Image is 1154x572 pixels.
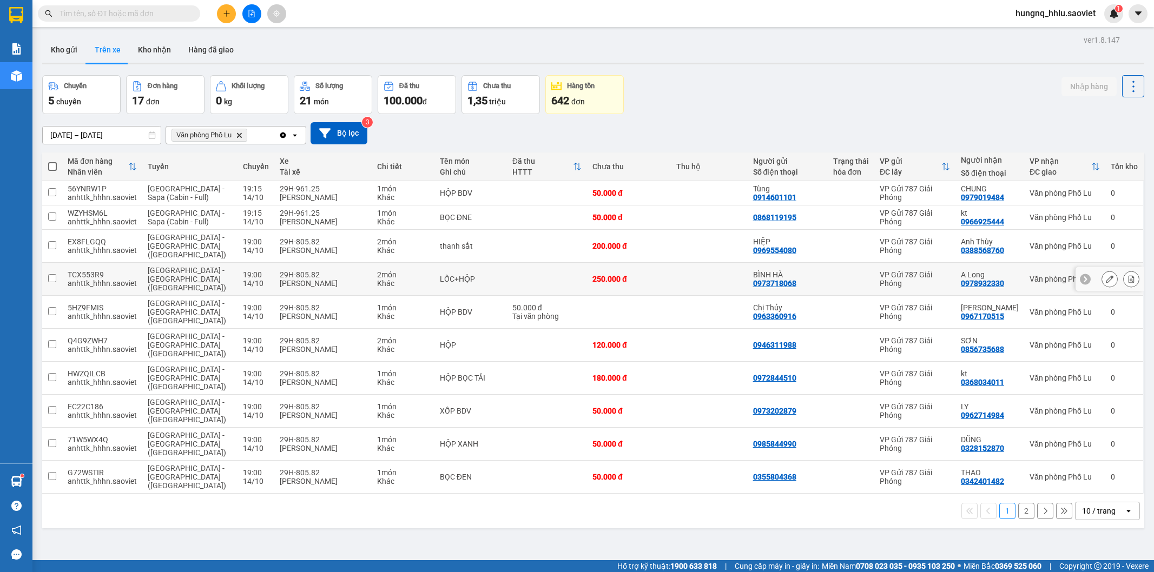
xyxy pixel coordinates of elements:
div: 0969554080 [753,246,796,255]
div: 0328152870 [961,444,1004,453]
span: món [314,97,329,106]
div: LỐC+HỘP [440,275,502,283]
div: 50.000 đ [592,473,665,481]
div: Văn phòng Phố Lu [1030,242,1100,250]
div: Văn phòng Phố Lu [1030,341,1100,349]
span: 100.000 [384,94,423,107]
div: TCX553R9 [68,270,137,279]
span: đơn [571,97,585,106]
div: 19:00 [243,303,269,312]
div: 2 món [377,270,428,279]
div: Khác [377,312,428,321]
sup: 3 [362,117,373,128]
div: Đã thu [399,82,419,90]
span: [GEOGRAPHIC_DATA] - [GEOGRAPHIC_DATA] ([GEOGRAPHIC_DATA]) [148,431,226,457]
div: Xe [280,157,366,165]
div: 14/10 [243,279,269,288]
div: 200.000 đ [592,242,665,250]
div: Số điện thoại [753,168,822,176]
div: Chị Thủy [753,303,822,312]
div: kt [961,369,1019,378]
input: Select a date range. [43,127,161,144]
sup: 1 [21,474,24,477]
div: anhttk_hhhn.saoviet [68,312,137,321]
div: 1 món [377,184,428,193]
button: 2 [1018,503,1034,519]
div: 29H-805.82 [280,402,366,411]
div: Chưa thu [483,82,511,90]
button: Nhập hàng [1061,77,1117,96]
div: 2 món [377,237,428,246]
div: anhttk_hhhn.saoviet [68,411,137,420]
div: [PERSON_NAME] [280,193,366,202]
span: đ [423,97,427,106]
div: Khối lượng [232,82,265,90]
div: 29H-805.82 [280,435,366,444]
div: 14/10 [243,246,269,255]
div: anhttk_hhhn.saoviet [68,217,137,226]
div: 19:00 [243,270,269,279]
div: 0973202879 [753,407,796,415]
span: đơn [146,97,160,106]
span: [GEOGRAPHIC_DATA] - [GEOGRAPHIC_DATA] ([GEOGRAPHIC_DATA]) [148,299,226,325]
span: Miền Bắc [964,560,1041,572]
strong: 1900 633 818 [670,562,717,570]
div: VP Gửi 787 Giải Phóng [880,303,950,321]
div: 14/10 [243,378,269,387]
div: [PERSON_NAME] [280,312,366,321]
span: search [45,10,52,17]
span: kg [224,97,232,106]
div: VP Gửi 787 Giải Phóng [880,336,950,354]
div: 0355804368 [753,473,796,481]
img: icon-new-feature [1109,9,1119,18]
div: [PERSON_NAME] [280,217,366,226]
div: [PERSON_NAME] [280,411,366,420]
div: 19:00 [243,237,269,246]
div: HWZQILCB [68,369,137,378]
div: Sửa đơn hàng [1102,271,1118,287]
div: Người nhận [961,156,1019,164]
div: Khác [377,378,428,387]
div: [PERSON_NAME] [280,345,366,354]
span: 642 [551,94,569,107]
span: triệu [489,97,506,106]
div: 19:15 [243,184,269,193]
button: Khối lượng0kg [210,75,288,114]
div: VP nhận [1030,157,1091,165]
button: Số lượng21món [294,75,372,114]
div: 0 [1111,407,1138,415]
div: anhttk_hhhn.saoviet [68,345,137,354]
div: anhttk_hhhn.saoviet [68,193,137,202]
div: Người gửi [753,157,822,165]
div: anhttk_hhhn.saoviet [68,477,137,485]
div: 29H-961.25 [280,209,366,217]
div: Văn phòng Phố Lu [1030,308,1100,316]
div: Nhân viên [68,168,128,176]
button: aim [267,4,286,23]
button: caret-down [1129,4,1148,23]
div: 56YNRW1P [68,184,137,193]
div: Ghi chú [440,168,502,176]
th: Toggle SortBy [874,152,955,181]
div: HỘP BDV [440,308,502,316]
div: Tồn kho [1111,162,1138,171]
div: 14/10 [243,477,269,485]
svg: Delete [236,132,242,138]
div: 50.000 đ [592,213,665,222]
div: 50.000 đ [592,407,665,415]
span: copyright [1094,562,1102,570]
span: Văn phòng Phố Lu, close by backspace [172,129,247,142]
span: [GEOGRAPHIC_DATA] - [GEOGRAPHIC_DATA] ([GEOGRAPHIC_DATA]) [148,233,226,259]
div: 19:00 [243,402,269,411]
div: 1 món [377,209,428,217]
div: Anh Thùy [961,237,1019,246]
button: Bộ lọc [311,122,367,144]
span: [GEOGRAPHIC_DATA] - [GEOGRAPHIC_DATA] ([GEOGRAPHIC_DATA]) [148,464,226,490]
div: VP Gửi 787 Giải Phóng [880,435,950,453]
span: [GEOGRAPHIC_DATA] - [GEOGRAPHIC_DATA] ([GEOGRAPHIC_DATA]) [148,332,226,358]
div: Văn phòng Phố Lu [1030,440,1100,448]
div: 0 [1111,374,1138,382]
div: 0985844990 [753,440,796,448]
div: 29H-961.25 [280,184,366,193]
div: Đơn hàng [148,82,177,90]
